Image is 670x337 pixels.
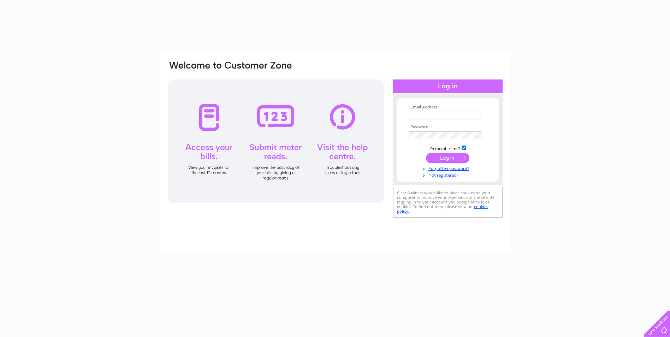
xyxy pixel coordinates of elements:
[426,153,469,163] input: Submit
[397,204,488,214] a: cookies policy
[407,144,489,152] td: Remember me?
[393,187,503,218] div: Clear Business would like to place cookies on your computer to improve your experience of the sit...
[409,171,489,178] a: Not registered?
[409,165,489,171] a: Forgotten password?
[407,105,489,110] th: Email Address:
[407,125,489,130] th: Password:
